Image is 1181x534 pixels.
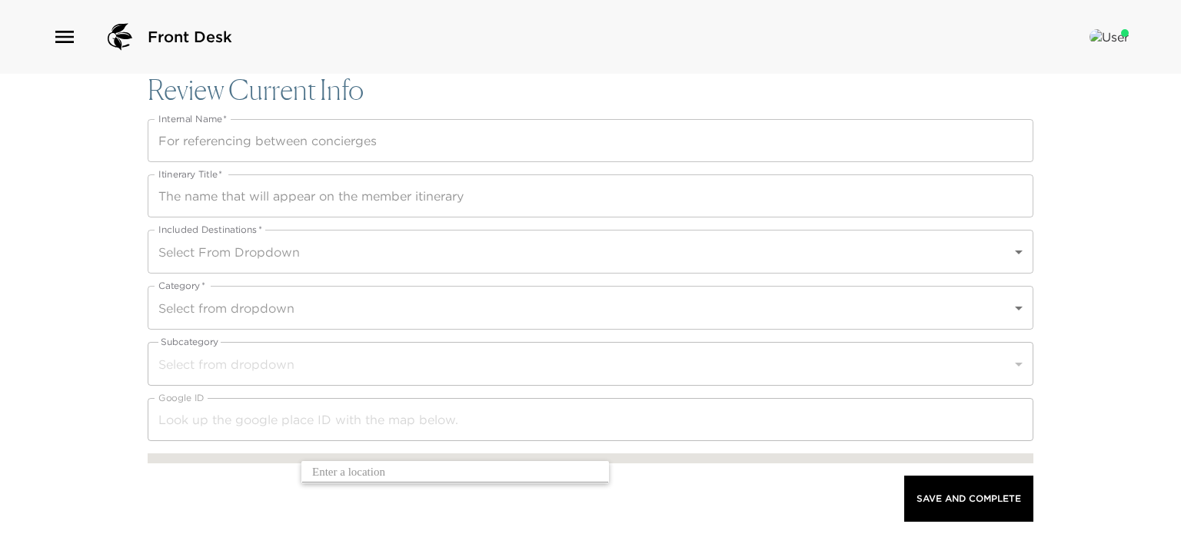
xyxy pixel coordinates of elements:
[148,174,1033,217] input: The name that will appear on the member itinerary
[148,398,1033,441] input: Look up the google place ID with the map below.
[917,493,1021,504] p: Save And Complete
[1090,29,1129,45] img: User
[158,243,1009,261] p: Select From Dropdown
[158,391,205,404] label: Google ID
[148,74,1033,107] h4: Review Current Info
[148,398,1033,441] div: Google ID
[158,299,1009,317] p: Select from dropdown
[158,112,227,125] label: Internal Name
[158,355,1009,373] p: Select from dropdown
[101,18,138,55] img: logo
[158,335,221,348] label: Subcategory
[158,223,262,236] label: Included Destinations
[158,167,222,181] label: Itinerary Title
[158,279,205,292] label: Category
[312,460,600,484] input: Enter a location
[904,476,1033,522] button: Save And Complete
[148,119,1033,162] input: For referencing between concierges
[148,26,232,48] span: Front Desk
